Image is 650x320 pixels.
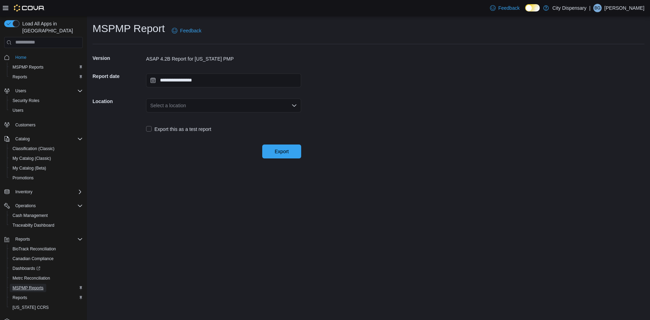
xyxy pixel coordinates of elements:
[13,135,32,143] button: Catalog
[146,125,211,133] label: Export this as a test report
[13,256,54,262] span: Canadian Compliance
[10,96,42,105] a: Security Roles
[13,266,40,271] span: Dashboards
[10,274,83,282] span: Metrc Reconciliation
[13,223,54,228] span: Traceabilty Dashboard
[7,293,86,303] button: Reports
[93,94,145,108] h5: Location
[169,24,204,38] a: Feedback
[10,303,51,312] a: [US_STATE] CCRS
[10,174,83,182] span: Promotions
[1,201,86,211] button: Operations
[10,211,83,220] span: Cash Management
[7,303,86,312] button: [US_STATE] CCRS
[10,255,56,263] a: Canadian Compliance
[1,86,86,96] button: Users
[7,144,86,154] button: Classification (Classic)
[180,27,201,34] span: Feedback
[13,235,83,243] span: Reports
[593,4,602,12] div: Brian Gates
[291,103,297,108] button: Open list of options
[10,106,26,115] a: Users
[1,187,86,197] button: Inventory
[589,4,591,12] p: |
[7,96,86,106] button: Security Roles
[146,73,301,87] input: Press the down key to open a popover containing a calendar.
[13,108,23,113] span: Users
[10,303,83,312] span: Washington CCRS
[15,136,30,142] span: Catalog
[1,134,86,144] button: Catalog
[146,55,301,62] div: ASAP 4.2B Report for [US_STATE] PMP
[10,274,53,282] a: Metrc Reconciliation
[10,154,83,163] span: My Catalog (Classic)
[10,294,83,302] span: Reports
[93,69,145,83] h5: Report date
[13,188,35,196] button: Inventory
[7,173,86,183] button: Promotions
[15,55,26,60] span: Home
[594,4,600,12] span: BG
[15,236,30,242] span: Reports
[13,165,46,171] span: My Catalog (Beta)
[10,154,54,163] a: My Catalog (Classic)
[498,5,520,11] span: Feedback
[525,11,525,12] span: Dark Mode
[10,145,83,153] span: Classification (Classic)
[10,264,83,273] span: Dashboards
[10,221,83,229] span: Traceabilty Dashboard
[7,220,86,230] button: Traceabilty Dashboard
[13,285,43,291] span: MSPMP Reports
[7,273,86,283] button: Metrc Reconciliation
[10,255,83,263] span: Canadian Compliance
[10,63,83,71] span: MSPMP Reports
[7,72,86,82] button: Reports
[13,87,83,95] span: Users
[13,64,43,70] span: MSPMP Reports
[262,145,301,158] button: Export
[7,154,86,163] button: My Catalog (Classic)
[13,53,29,62] a: Home
[10,73,30,81] a: Reports
[1,119,86,130] button: Customers
[10,245,83,253] span: BioTrack Reconciliation
[7,283,86,293] button: MSPMP Reports
[15,189,32,195] span: Inventory
[13,188,83,196] span: Inventory
[7,264,86,273] a: Dashboards
[15,88,26,94] span: Users
[7,62,86,72] button: MSPMP Reports
[13,87,29,95] button: Users
[13,202,83,210] span: Operations
[10,96,83,105] span: Security Roles
[10,284,83,292] span: MSPMP Reports
[7,254,86,264] button: Canadian Compliance
[93,51,145,65] h5: Version
[14,5,45,11] img: Cova
[10,264,43,273] a: Dashboards
[15,203,36,209] span: Operations
[15,122,35,128] span: Customers
[10,164,83,172] span: My Catalog (Beta)
[10,294,30,302] a: Reports
[1,234,86,244] button: Reports
[10,106,83,115] span: Users
[150,101,151,110] input: Accessible screen reader label
[13,156,51,161] span: My Catalog (Classic)
[10,284,46,292] a: MSPMP Reports
[7,106,86,115] button: Users
[13,246,56,252] span: BioTrack Reconciliation
[7,211,86,220] button: Cash Management
[93,22,165,36] h1: MSPMP Report
[10,221,57,229] a: Traceabilty Dashboard
[13,175,34,181] span: Promotions
[13,305,49,310] span: [US_STATE] CCRS
[19,20,83,34] span: Load All Apps in [GEOGRAPHIC_DATA]
[13,121,38,129] a: Customers
[487,1,522,15] a: Feedback
[10,211,50,220] a: Cash Management
[1,52,86,62] button: Home
[7,244,86,254] button: BioTrack Reconciliation
[13,53,83,62] span: Home
[13,98,39,103] span: Security Roles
